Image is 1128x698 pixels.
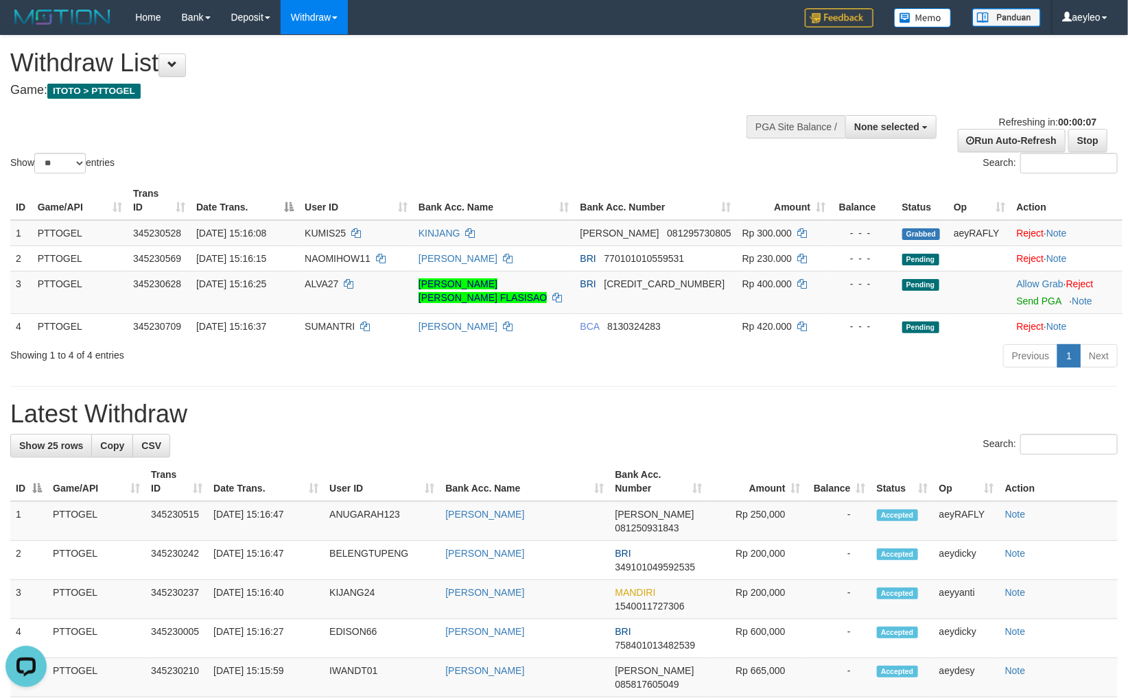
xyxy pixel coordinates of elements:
td: 3 [10,580,47,619]
span: Accepted [877,666,918,677]
th: Date Trans.: activate to sort column descending [191,181,299,220]
span: NAOMIHOW11 [305,253,371,264]
label: Search: [983,153,1118,173]
span: Copy 081250931843 to clipboard [615,522,679,533]
span: Rp 400.000 [742,278,792,289]
th: Game/API: activate to sort column ascending [32,181,128,220]
td: EDISON66 [324,619,440,658]
span: Copy 085817605049 to clipboard [615,679,679,690]
td: ANUGARAH123 [324,501,440,541]
a: [PERSON_NAME] [445,665,524,676]
span: Accepted [877,509,918,521]
td: 345230242 [145,541,208,580]
td: Rp 600,000 [708,619,806,658]
td: PTTOGEL [32,271,128,313]
img: panduan.png [972,8,1041,27]
span: [DATE] 15:16:08 [196,228,266,239]
a: Reject [1017,228,1044,239]
a: Note [1005,509,1026,520]
th: Status [897,181,948,220]
span: 345230569 [133,253,181,264]
td: PTTOGEL [32,220,128,246]
th: Game/API: activate to sort column ascending [47,462,145,501]
a: CSV [132,434,170,457]
td: 345230237 [145,580,208,619]
a: Note [1046,228,1067,239]
a: Reject [1066,278,1094,289]
th: Bank Acc. Number: activate to sort column ascending [609,462,707,501]
a: Note [1005,548,1026,559]
th: ID [10,181,32,220]
span: MANDIRI [615,587,655,598]
span: BCA [580,321,600,332]
td: [DATE] 15:16:47 [208,501,324,541]
span: Refreshing in: [999,117,1096,128]
td: 4 [10,313,32,339]
td: PTTOGEL [47,658,145,697]
a: [PERSON_NAME] [445,626,524,637]
a: [PERSON_NAME] [445,587,524,598]
span: BRI [615,626,631,637]
td: · [1011,245,1123,271]
span: · [1017,278,1066,289]
td: PTTOGEL [47,619,145,658]
button: None selected [845,115,937,139]
a: [PERSON_NAME] [445,509,524,520]
a: [PERSON_NAME] [445,548,524,559]
div: - - - [836,277,891,291]
th: Bank Acc. Name: activate to sort column ascending [413,181,575,220]
td: aeydesy [934,658,1000,697]
a: Run Auto-Refresh [958,129,1066,152]
a: Note [1005,626,1026,637]
span: Copy 155901002585505 to clipboard [604,278,725,289]
th: ID: activate to sort column descending [10,462,47,501]
img: Feedback.jpg [805,8,873,27]
a: [PERSON_NAME] [419,253,497,264]
td: [DATE] 15:16:47 [208,541,324,580]
td: 345230005 [145,619,208,658]
td: aeydicky [934,619,1000,658]
td: 1 [10,501,47,541]
td: · [1011,271,1123,313]
span: BRI [615,548,631,559]
select: Showentries [34,153,86,173]
a: 1 [1057,344,1081,368]
label: Search: [983,434,1118,455]
span: ALVA27 [305,278,338,289]
td: BELENGTUPENG [324,541,440,580]
strong: 00:00:07 [1058,117,1096,128]
th: Status: activate to sort column ascending [871,462,934,501]
span: [DATE] 15:16:15 [196,253,266,264]
span: ITOTO > PTTOGEL [47,84,141,99]
a: Copy [91,434,133,457]
th: Action [1000,462,1118,501]
td: [DATE] 15:15:59 [208,658,324,697]
span: Accepted [877,588,918,599]
span: 345230628 [133,278,181,289]
span: Grabbed [902,228,941,240]
th: Trans ID: activate to sort column ascending [128,181,191,220]
td: PTTOGEL [32,245,128,271]
a: Stop [1068,129,1107,152]
td: - [806,580,871,619]
th: Date Trans.: activate to sort column ascending [208,462,324,501]
span: Copy 758401013482539 to clipboard [615,640,695,651]
td: PTTOGEL [32,313,128,339]
span: BRI [580,278,596,289]
h1: Withdraw List [10,49,738,77]
td: 1 [10,220,32,246]
span: Pending [902,279,939,291]
td: 2 [10,541,47,580]
a: KINJANG [419,228,460,239]
span: Rp 300.000 [742,228,792,239]
span: [PERSON_NAME] [615,665,694,676]
th: User ID: activate to sort column ascending [299,181,413,220]
td: Rp 665,000 [708,658,806,697]
th: User ID: activate to sort column ascending [324,462,440,501]
td: aeyRAFLY [934,501,1000,541]
span: Copy 8130324283 to clipboard [607,321,661,332]
td: PTTOGEL [47,501,145,541]
td: - [806,541,871,580]
span: Pending [902,254,939,265]
td: 2 [10,245,32,271]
